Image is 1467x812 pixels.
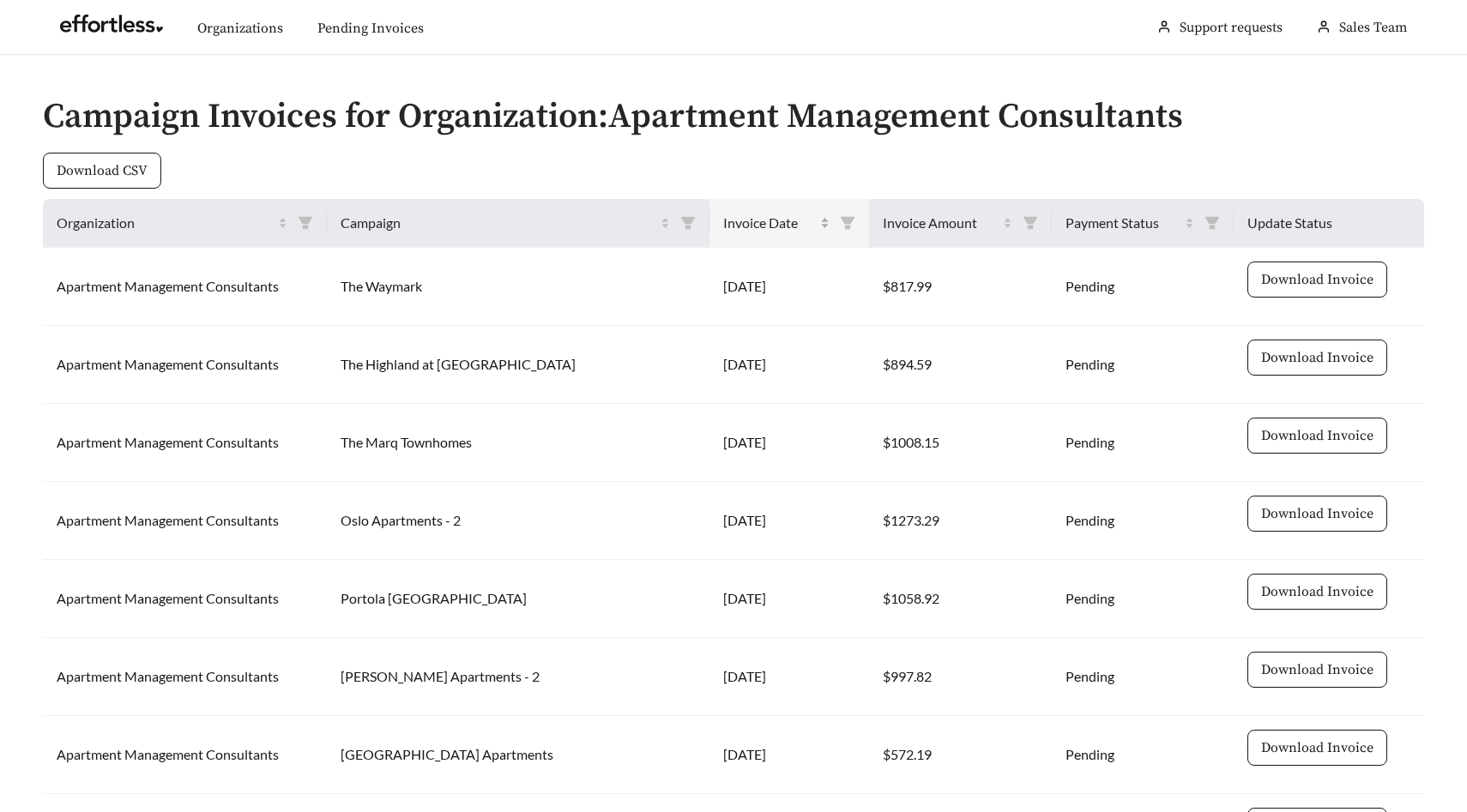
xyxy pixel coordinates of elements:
[673,209,703,237] span: filter
[709,248,870,326] td: [DATE]
[1052,560,1234,638] td: Pending
[1261,659,1373,680] span: Download Invoice
[1198,209,1227,237] span: filter
[680,215,696,231] span: filter
[1339,19,1407,36] span: Sales Team
[43,404,327,482] td: Apartment Management Consultants
[1052,326,1234,404] td: Pending
[43,98,1424,135] h2: Campaign Invoices for Organization: Apartment Management Consultants
[1234,199,1424,248] th: Update Status
[869,482,1052,560] td: $1273.29
[57,160,148,181] span: Download CSV
[317,20,424,37] a: Pending Invoices
[1180,19,1283,36] a: Support requests
[1247,574,1387,610] button: Download Invoice
[327,482,709,560] td: Oslo Apartments - 2
[1052,638,1234,716] td: Pending
[57,213,275,233] span: Organization
[1261,269,1373,290] span: Download Invoice
[1204,215,1220,231] span: filter
[1261,347,1373,368] span: Download Invoice
[327,716,709,794] td: [GEOGRAPHIC_DATA] Apartments
[43,153,161,189] button: Download CSV
[869,404,1052,482] td: $1008.15
[709,560,870,638] td: [DATE]
[327,404,709,482] td: The Marq Townhomes
[1247,496,1387,532] button: Download Invoice
[1261,581,1373,602] span: Download Invoice
[869,716,1052,794] td: $572.19
[327,326,709,404] td: The Highland at [GEOGRAPHIC_DATA]
[327,638,709,716] td: [PERSON_NAME] Apartments - 2
[869,326,1052,404] td: $894.59
[341,213,656,233] span: Campaign
[43,482,327,560] td: Apartment Management Consultants
[840,215,855,231] span: filter
[43,716,327,794] td: Apartment Management Consultants
[1261,503,1373,524] span: Download Invoice
[1052,248,1234,326] td: Pending
[43,248,327,326] td: Apartment Management Consultants
[1066,213,1181,233] span: Payment Status
[709,716,870,794] td: [DATE]
[43,560,327,638] td: Apartment Management Consultants
[197,20,283,37] a: Organizations
[1247,418,1387,454] button: Download Invoice
[43,638,327,716] td: Apartment Management Consultants
[1052,482,1234,560] td: Pending
[1247,730,1387,766] button: Download Invoice
[1247,652,1387,688] button: Download Invoice
[869,560,1052,638] td: $1058.92
[723,213,818,233] span: Invoice Date
[327,560,709,638] td: Portola [GEOGRAPHIC_DATA]
[1023,215,1038,231] span: filter
[833,209,862,237] span: filter
[869,638,1052,716] td: $997.82
[1247,340,1387,376] button: Download Invoice
[1261,425,1373,446] span: Download Invoice
[1052,716,1234,794] td: Pending
[1261,737,1373,758] span: Download Invoice
[291,209,320,237] span: filter
[869,248,1052,326] td: $817.99
[709,482,870,560] td: [DATE]
[1052,404,1234,482] td: Pending
[327,248,709,326] td: The Waymark
[709,404,870,482] td: [DATE]
[298,215,313,231] span: filter
[709,638,870,716] td: [DATE]
[1016,209,1045,237] span: filter
[43,326,327,404] td: Apartment Management Consultants
[883,213,999,233] span: Invoice Amount
[709,326,870,404] td: [DATE]
[1247,262,1387,298] button: Download Invoice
